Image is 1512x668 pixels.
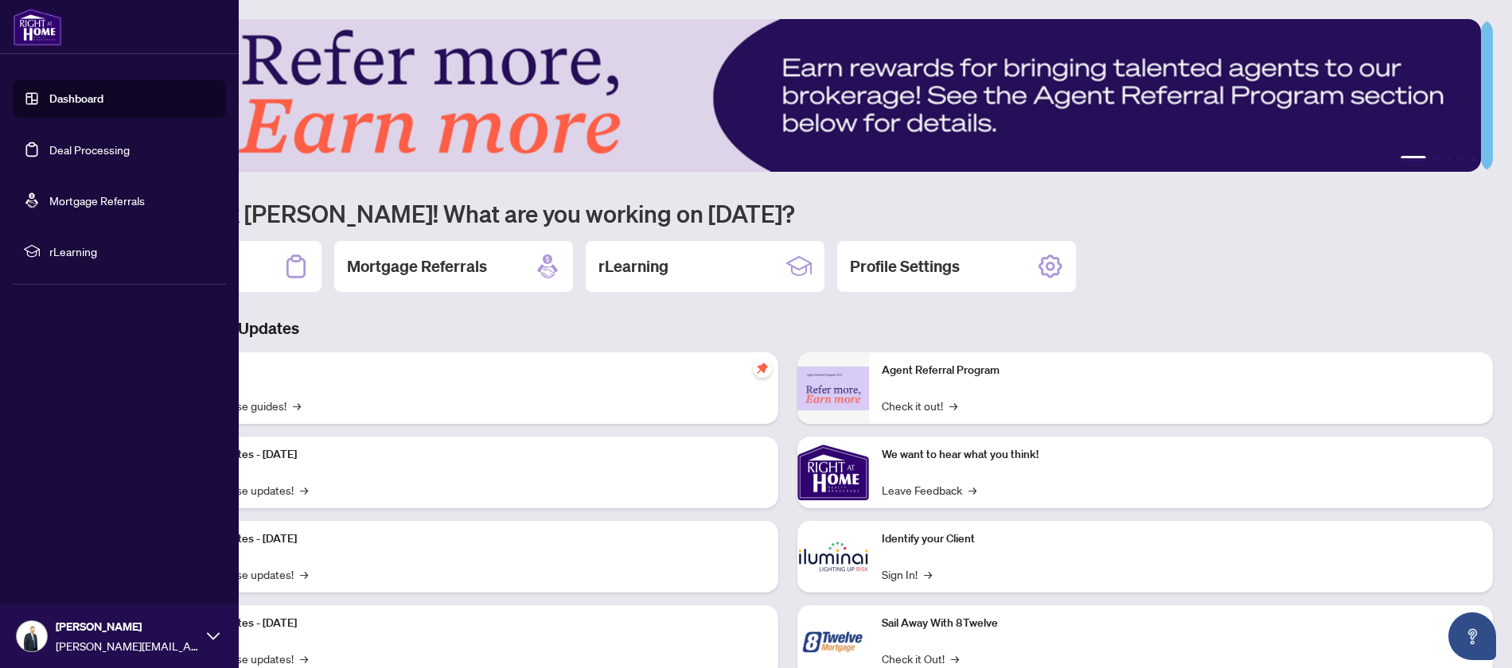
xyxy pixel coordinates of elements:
span: [PERSON_NAME] [56,618,199,635]
img: Agent Referral Program [797,367,869,410]
span: → [293,397,301,414]
span: → [968,481,976,499]
h2: Profile Settings [850,255,960,278]
span: [PERSON_NAME][EMAIL_ADDRESS][DOMAIN_NAME] [56,637,199,654]
button: 3 [1445,156,1452,162]
button: 5 [1471,156,1477,162]
a: Deal Processing [49,142,130,157]
p: Sail Away With 8Twelve [882,615,1480,632]
a: Sign In!→ [882,565,932,583]
span: pushpin [753,359,772,378]
a: Mortgage Referrals [49,193,145,208]
img: Profile Icon [17,621,47,651]
button: 2 [1432,156,1439,162]
p: Platform Updates - [DATE] [167,530,766,548]
p: Agent Referral Program [882,362,1480,379]
span: → [924,565,932,583]
img: Identify your Client [797,521,869,592]
p: Identify your Client [882,530,1480,548]
a: Check it out!→ [882,397,957,414]
img: We want to hear what you think! [797,437,869,508]
a: Dashboard [49,91,103,106]
a: Check it Out!→ [882,650,959,667]
h2: Mortgage Referrals [347,255,487,278]
span: rLearning [49,243,215,260]
p: Platform Updates - [DATE] [167,615,766,632]
img: Slide 0 [83,19,1481,172]
a: Leave Feedback→ [882,481,976,499]
span: → [949,397,957,414]
button: 4 [1458,156,1464,162]
img: logo [13,8,62,46]
span: → [300,565,308,583]
p: We want to hear what you think! [882,446,1480,464]
h3: Brokerage & Industry Updates [83,317,1493,340]
h1: Welcome back [PERSON_NAME]! What are you working on [DATE]? [83,198,1493,228]
h2: rLearning [598,255,668,278]
span: → [300,650,308,667]
p: Platform Updates - [DATE] [167,446,766,464]
button: 1 [1401,156,1426,162]
p: Self-Help [167,362,766,379]
button: Open asap [1448,612,1496,660]
span: → [951,650,959,667]
span: → [300,481,308,499]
